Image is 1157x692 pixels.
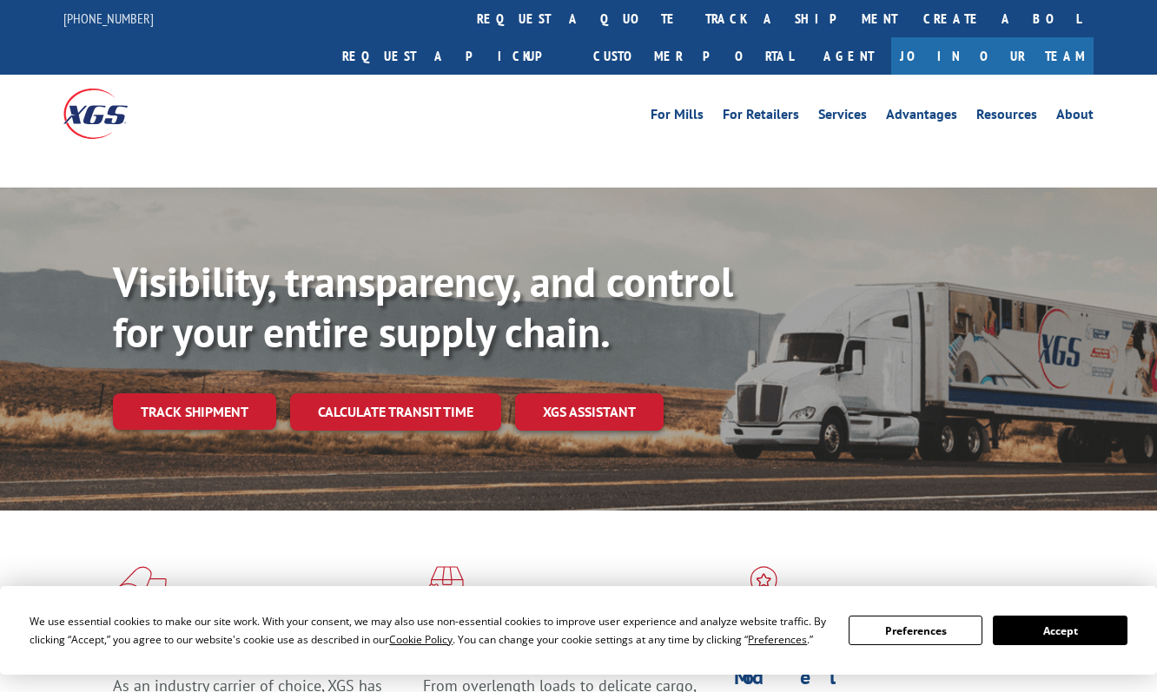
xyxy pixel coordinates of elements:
button: Accept [993,616,1127,645]
a: About [1056,108,1094,127]
span: Preferences [748,632,807,647]
a: For Retailers [723,108,799,127]
img: xgs-icon-flagship-distribution-model-red [734,566,794,611]
a: Services [818,108,867,127]
div: We use essential cookies to make our site work. With your consent, we may also use non-essential ... [30,612,828,649]
a: Request a pickup [329,37,580,75]
a: XGS ASSISTANT [515,393,664,431]
a: Resources [976,108,1037,127]
a: [PHONE_NUMBER] [63,10,154,27]
a: Advantages [886,108,957,127]
a: Join Our Team [891,37,1094,75]
a: Track shipment [113,393,276,430]
a: Agent [806,37,891,75]
img: xgs-icon-total-supply-chain-intelligence-red [113,566,167,611]
img: xgs-icon-focused-on-flooring-red [423,566,464,611]
b: Visibility, transparency, and control for your entire supply chain. [113,254,733,359]
button: Preferences [849,616,982,645]
a: Calculate transit time [290,393,501,431]
span: Cookie Policy [389,632,453,647]
a: Customer Portal [580,37,806,75]
a: For Mills [651,108,704,127]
